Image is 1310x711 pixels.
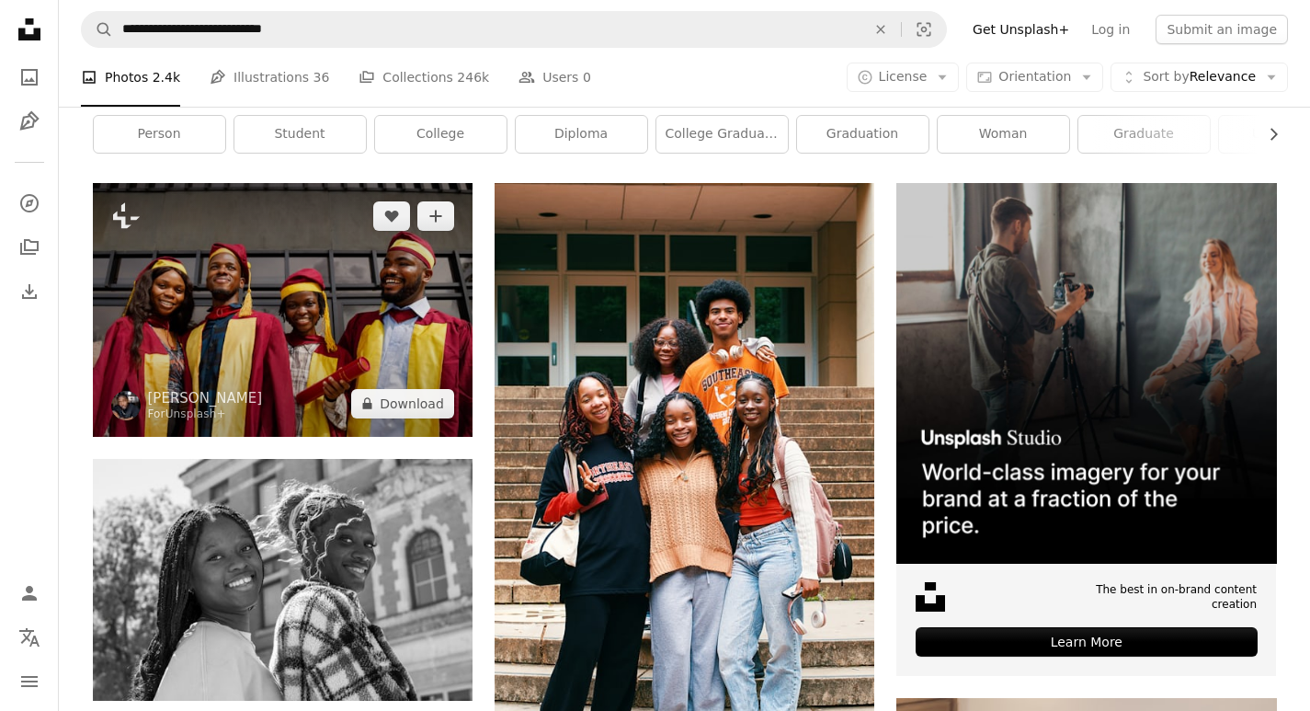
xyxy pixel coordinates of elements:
div: For [148,407,263,422]
a: Illustrations [11,103,48,140]
a: diploma [516,116,647,153]
img: a group of people standing next to each other [93,183,473,436]
button: Menu [11,663,48,700]
a: Log in / Sign up [11,575,48,612]
a: Home — Unsplash [11,11,48,52]
a: Unsplash+ [165,407,226,420]
span: Relevance [1143,68,1256,86]
form: Find visuals sitewide [81,11,947,48]
button: Orientation [966,63,1103,92]
button: Download [351,389,454,419]
a: Download History [11,273,48,310]
a: Collections 246k [359,48,489,107]
a: college graduation [656,116,788,153]
a: Get Unsplash+ [962,15,1080,44]
a: Illustrations 36 [210,48,329,107]
a: Two smiling women are posing in front of a building. [93,571,473,588]
a: college [375,116,507,153]
button: Visual search [902,12,946,47]
a: graduate [1078,116,1210,153]
button: Submit an image [1156,15,1288,44]
span: 246k [457,67,489,87]
div: Learn More [916,627,1257,657]
img: file-1631678316303-ed18b8b5cb9cimage [916,582,945,612]
span: Orientation [998,69,1071,84]
a: Photos [11,59,48,96]
button: Clear [860,12,901,47]
button: scroll list to the right [1257,116,1277,153]
a: a group of people standing next to each other [93,301,473,317]
span: 36 [313,67,330,87]
a: A group of smiling friends pose on some steps. [495,475,874,491]
span: Sort by [1143,69,1189,84]
button: Search Unsplash [82,12,113,47]
span: License [879,69,928,84]
button: Like [373,201,410,231]
a: Collections [11,229,48,266]
a: Explore [11,185,48,222]
button: Sort byRelevance [1111,63,1288,92]
button: Language [11,619,48,656]
img: Go to Ben Iwara's profile [111,391,141,420]
a: woman [938,116,1069,153]
a: student [234,116,366,153]
span: The best in on-brand content creation [1048,582,1257,614]
a: [PERSON_NAME] [148,389,263,407]
a: Log in [1080,15,1141,44]
span: 0 [583,67,591,87]
button: Add to Collection [417,201,454,231]
img: Two smiling women are posing in front of a building. [93,459,473,702]
a: person [94,116,225,153]
a: Users 0 [518,48,591,107]
img: file-1715651741414-859baba4300dimage [896,183,1276,563]
button: License [847,63,960,92]
a: graduation [797,116,928,153]
a: The best in on-brand content creationLearn More [896,183,1276,676]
